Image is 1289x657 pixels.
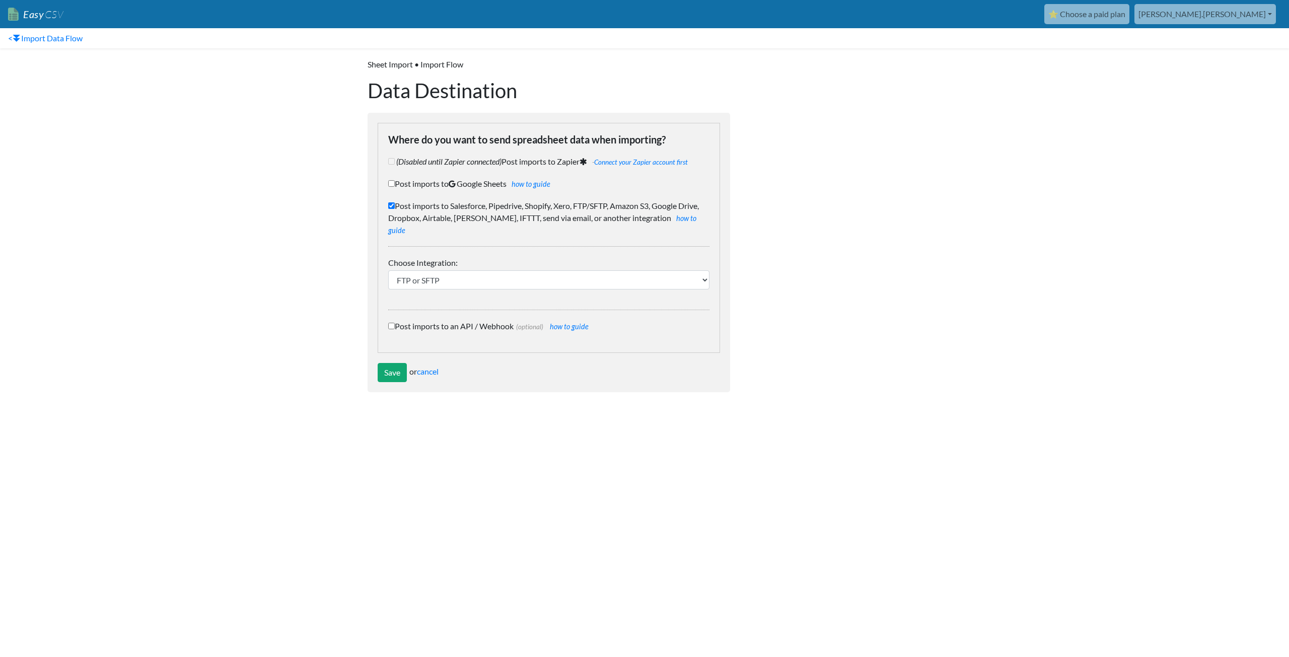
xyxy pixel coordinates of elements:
[388,320,709,332] label: Post imports to an API / Webhook
[514,323,543,331] span: (optional)
[1239,607,1277,645] iframe: Drift Widget Chat Controller
[388,156,709,168] label: Post imports to Zapier
[8,4,63,25] a: EasyCSV
[550,322,589,331] a: how to guide
[378,363,407,382] input: Save
[388,180,395,187] input: Post imports toGoogle Sheetshow to guide
[368,79,730,103] h1: Data Destination
[388,323,395,329] input: Post imports to an API / Webhook(optional) how to guide
[388,133,709,145] h4: Where do you want to send spreadsheet data when importing?
[594,158,688,166] a: Connect your Zapier account first
[590,158,688,166] span: -
[396,157,502,166] i: (Disabled until Zapier connected)
[44,8,63,21] span: CSV
[388,202,395,209] input: Post imports to Salesforce, Pipedrive, Shopify, Xero, FTP/SFTP, Amazon S3, Google Drive, Dropbox,...
[388,200,709,236] label: Post imports to Salesforce, Pipedrive, Shopify, Xero, FTP/SFTP, Amazon S3, Google Drive, Dropbox,...
[1044,4,1129,24] a: ⭐ Choose a paid plan
[1134,4,1276,24] a: [PERSON_NAME].[PERSON_NAME]
[378,363,720,382] div: or
[368,58,730,70] p: Sheet Import • Import Flow
[388,257,709,269] label: Choose Integration:
[512,180,550,188] a: how to guide
[417,367,439,376] a: cancel
[388,178,709,190] label: Post imports to Google Sheets
[388,158,395,165] input: (Disabled until Zapier connected)Post imports to Zapier -Connect your Zapier account first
